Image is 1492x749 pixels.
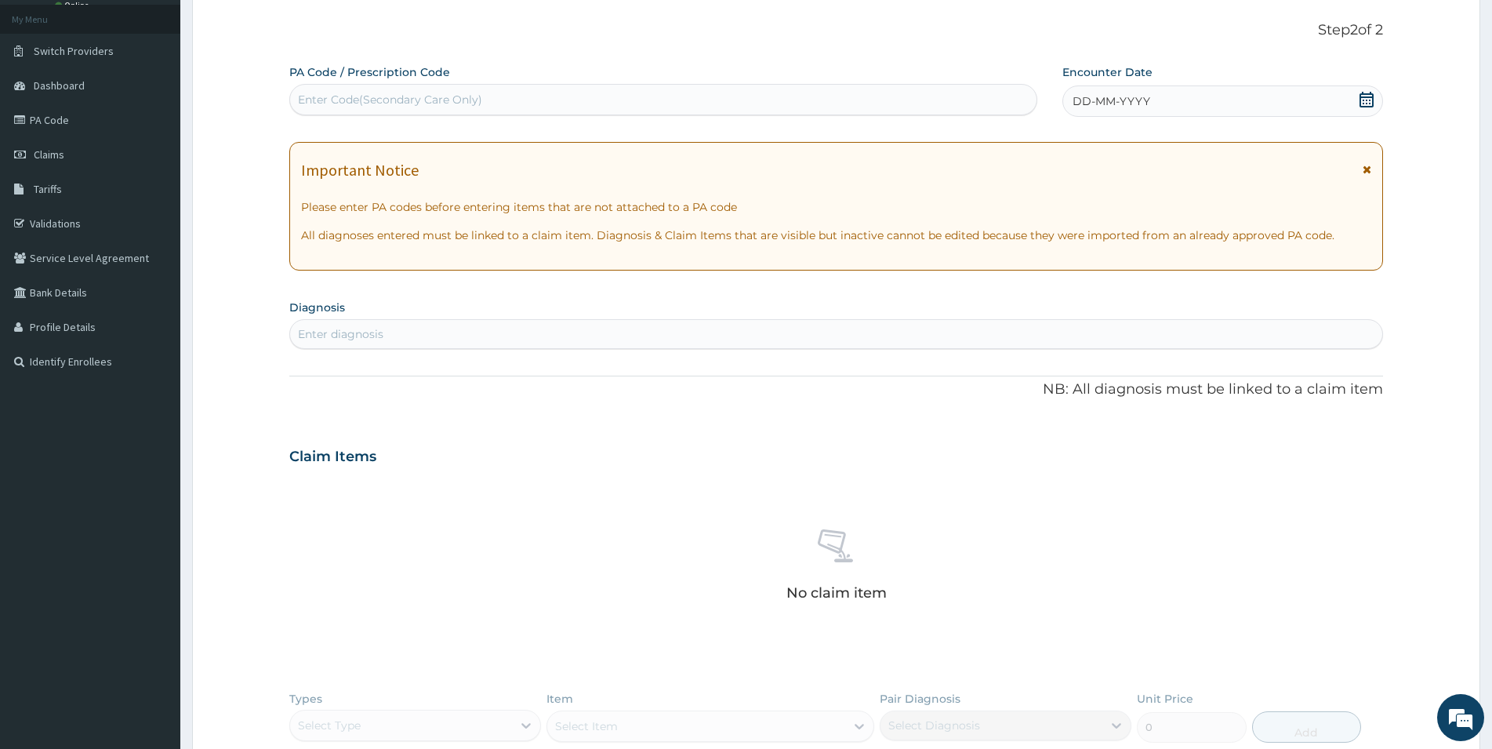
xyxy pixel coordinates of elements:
[301,199,1371,215] p: Please enter PA codes before entering items that are not attached to a PA code
[298,92,482,107] div: Enter Code(Secondary Care Only)
[29,78,64,118] img: d_794563401_company_1708531726252_794563401
[34,147,64,162] span: Claims
[289,300,345,315] label: Diagnosis
[1062,64,1153,80] label: Encounter Date
[298,326,383,342] div: Enter diagnosis
[786,585,887,601] p: No claim item
[82,88,263,108] div: Chat with us now
[289,449,376,466] h3: Claim Items
[301,227,1371,243] p: All diagnoses entered must be linked to a claim item. Diagnosis & Claim Items that are visible bu...
[289,380,1383,400] p: NB: All diagnosis must be linked to a claim item
[257,8,295,45] div: Minimize live chat window
[34,44,114,58] span: Switch Providers
[289,22,1383,39] p: Step 2 of 2
[91,198,216,356] span: We're online!
[34,78,85,93] span: Dashboard
[1073,93,1150,109] span: DD-MM-YYYY
[301,162,419,179] h1: Important Notice
[34,182,62,196] span: Tariffs
[8,428,299,483] textarea: Type your message and hit 'Enter'
[289,64,450,80] label: PA Code / Prescription Code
